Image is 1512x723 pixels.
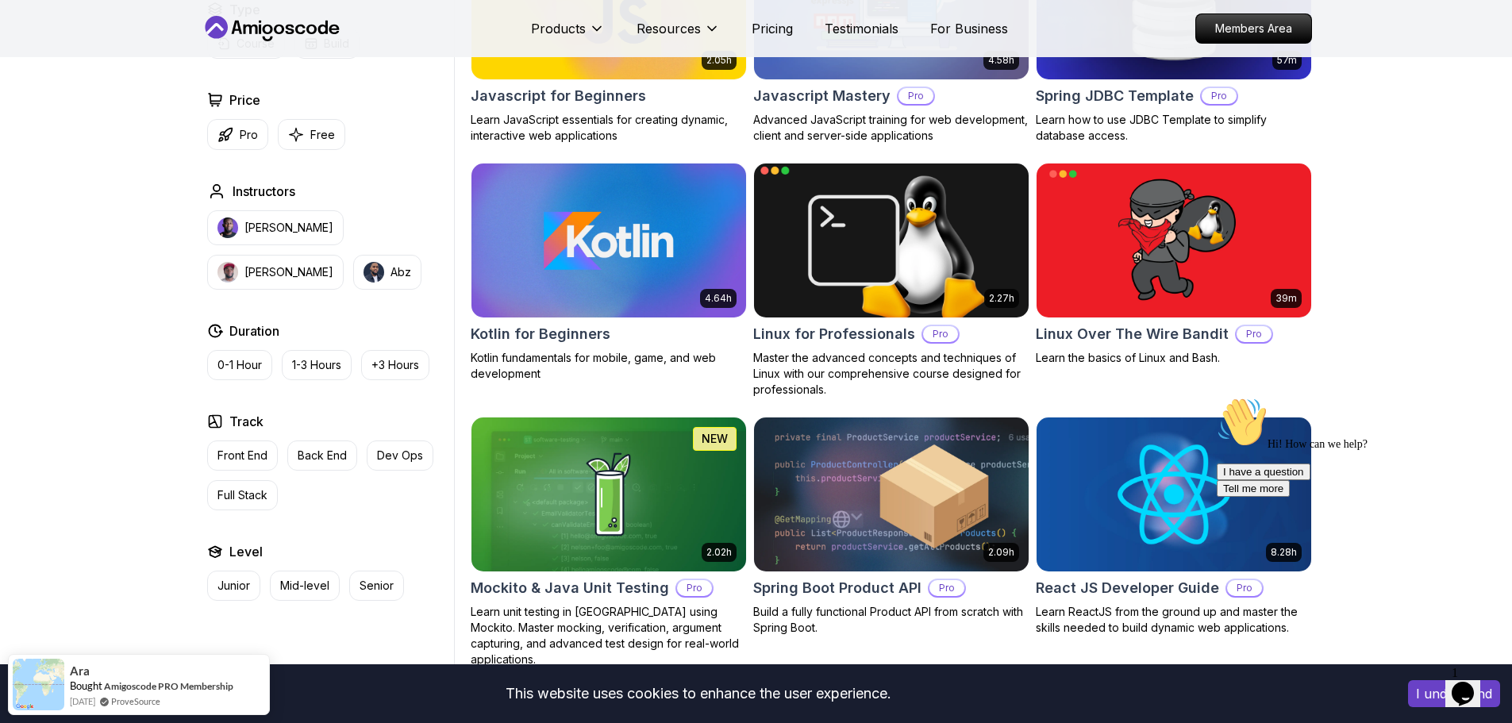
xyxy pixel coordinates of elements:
h2: Spring Boot Product API [753,577,921,599]
p: Pro [929,580,964,596]
button: Pro [207,119,268,150]
span: Bought [70,679,102,692]
p: Build a fully functional Product API from scratch with Spring Boot. [753,604,1029,636]
p: Front End [217,448,267,463]
img: Spring Boot Product API card [754,417,1029,571]
h2: React JS Developer Guide [1036,577,1219,599]
p: 57m [1277,54,1297,67]
button: 1-3 Hours [282,350,352,380]
p: Master the advanced concepts and techniques of Linux with our comprehensive course designed for p... [753,350,1029,398]
button: instructor img[PERSON_NAME] [207,210,344,245]
img: Linux for Professionals card [747,160,1035,321]
button: Mid-level [270,571,340,601]
p: Kotlin fundamentals for mobile, game, and web development [471,350,747,382]
h2: Spring JDBC Template [1036,85,1194,107]
h2: Javascript for Beginners [471,85,646,107]
h2: Mockito & Java Unit Testing [471,577,669,599]
p: Pro [240,127,258,143]
p: 4.64h [705,292,732,305]
p: Learn the basics of Linux and Bash. [1036,350,1312,366]
p: Resources [637,19,701,38]
button: Dev Ops [367,440,433,471]
img: :wave: [6,6,57,57]
iframe: chat widget [1445,660,1496,707]
p: Mid-level [280,578,329,594]
p: Abz [391,264,411,280]
p: Junior [217,578,250,594]
p: 0-1 Hour [217,357,262,373]
p: 2.09h [988,546,1014,559]
button: Junior [207,571,260,601]
p: NEW [702,431,728,447]
h2: Price [229,90,260,110]
button: Full Stack [207,480,278,510]
span: Hi! How can we help? [6,48,157,60]
img: Kotlin for Beginners card [471,163,746,317]
p: Pro [898,88,933,104]
div: 👋Hi! How can we help?I have a questionTell me more [6,6,292,106]
p: Free [310,127,335,143]
img: provesource social proof notification image [13,659,64,710]
p: Members Area [1196,14,1311,43]
p: Full Stack [217,487,267,503]
h2: Linux Over The Wire Bandit [1036,323,1229,345]
button: Tell me more [6,90,79,106]
button: instructor imgAbz [353,255,421,290]
p: 39m [1275,292,1297,305]
p: Learn ReactJS from the ground up and master the skills needed to build dynamic web applications. [1036,604,1312,636]
p: [PERSON_NAME] [244,220,333,236]
p: Pro [923,326,958,342]
p: [PERSON_NAME] [244,264,333,280]
button: 0-1 Hour [207,350,272,380]
a: For Business [930,19,1008,38]
p: 2.05h [706,54,732,67]
span: Ara [70,664,90,678]
iframe: chat widget [1210,390,1496,652]
h2: Kotlin for Beginners [471,323,610,345]
button: Senior [349,571,404,601]
h2: Duration [229,321,279,340]
p: Pro [1202,88,1237,104]
p: Learn JavaScript essentials for creating dynamic, interactive web applications [471,112,747,144]
a: Spring Boot Product API card2.09hSpring Boot Product APIProBuild a fully functional Product API f... [753,417,1029,636]
button: Front End [207,440,278,471]
a: Pricing [752,19,793,38]
img: Mockito & Java Unit Testing card [471,417,746,571]
p: Senior [360,578,394,594]
a: Testimonials [825,19,898,38]
button: Free [278,119,345,150]
button: Resources [637,19,720,51]
a: React JS Developer Guide card8.28hReact JS Developer GuideProLearn ReactJS from the ground up and... [1036,417,1312,636]
button: I have a question [6,73,100,90]
p: +3 Hours [371,357,419,373]
a: Kotlin for Beginners card4.64hKotlin for BeginnersKotlin fundamentals for mobile, game, and web d... [471,163,747,382]
p: 2.02h [706,546,732,559]
h2: Javascript Mastery [753,85,891,107]
h2: Linux for Professionals [753,323,915,345]
p: Products [531,19,586,38]
a: ProveSource [111,694,160,708]
a: Amigoscode PRO Membership [104,680,233,692]
button: Accept cookies [1408,680,1500,707]
p: Learn how to use JDBC Template to simplify database access. [1036,112,1312,144]
p: Learn unit testing in [GEOGRAPHIC_DATA] using Mockito. Master mocking, verification, argument cap... [471,604,747,667]
a: Mockito & Java Unit Testing card2.02hNEWMockito & Java Unit TestingProLearn unit testing in [GEOG... [471,417,747,667]
h2: Instructors [233,182,295,201]
img: instructor img [364,262,384,283]
h2: Level [229,542,263,561]
a: Linux Over The Wire Bandit card39mLinux Over The Wire BanditProLearn the basics of Linux and Bash. [1036,163,1312,366]
img: instructor img [217,217,238,238]
h2: Track [229,412,264,431]
p: Dev Ops [377,448,423,463]
img: React JS Developer Guide card [1037,417,1311,571]
img: Linux Over The Wire Bandit card [1037,163,1311,317]
span: [DATE] [70,694,95,708]
p: Back End [298,448,347,463]
p: 2.27h [989,292,1014,305]
button: Back End [287,440,357,471]
button: instructor img[PERSON_NAME] [207,255,344,290]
